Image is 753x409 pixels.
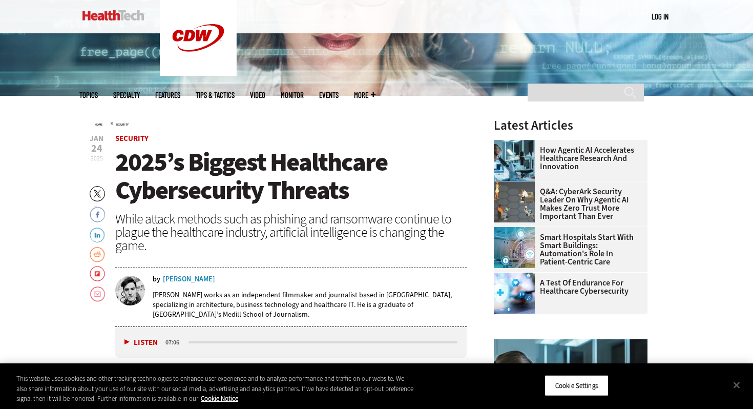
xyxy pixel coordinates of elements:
span: Topics [79,91,98,99]
a: Log in [652,12,668,21]
span: by [153,276,160,283]
img: nathan eddy [115,276,145,305]
a: Features [155,91,180,99]
a: Security [116,122,129,127]
a: Tips & Tactics [196,91,235,99]
span: Specialty [113,91,140,99]
a: Video [250,91,265,99]
a: Smart Hospitals Start With Smart Buildings: Automation's Role in Patient-Centric Care [494,233,641,266]
a: A Test of Endurance for Healthcare Cybersecurity [494,279,641,295]
div: This website uses cookies and other tracking technologies to enhance user experience and to analy... [16,374,414,404]
div: duration [164,338,187,347]
img: Healthcare cybersecurity [494,273,535,314]
a: More information about your privacy [201,394,238,403]
button: Cookie Settings [545,375,609,396]
a: [PERSON_NAME] [163,276,215,283]
button: Listen [124,339,158,346]
a: Events [319,91,339,99]
button: Close [725,374,748,396]
a: Healthcare cybersecurity [494,273,540,281]
span: 2025’s Biggest Healthcare Cybersecurity Threats [115,145,387,207]
a: Group of humans and robots accessing a network [494,181,540,190]
div: » [95,119,467,127]
h3: Latest Articles [494,119,647,132]
a: CDW [160,68,237,78]
img: scientist looks through microscope in lab [494,140,535,181]
span: More [354,91,375,99]
a: MonITor [281,91,304,99]
div: User menu [652,11,668,22]
p: [PERSON_NAME] works as an independent filmmaker and journalist based in [GEOGRAPHIC_DATA], specia... [153,290,467,319]
a: Q&A: CyberArk Security Leader on Why Agentic AI Makes Zero Trust More Important Than Ever [494,188,641,220]
img: Group of humans and robots accessing a network [494,181,535,222]
a: scientist looks through microscope in lab [494,140,540,148]
a: Smart hospital [494,227,540,235]
span: 24 [90,144,103,154]
span: Jan [90,135,103,142]
img: Smart hospital [494,227,535,268]
a: How Agentic AI Accelerates Healthcare Research and Innovation [494,146,641,171]
a: Home [95,122,102,127]
a: Security [115,133,149,144]
div: media player [115,327,467,358]
img: Home [82,10,144,21]
div: While attack methods such as phishing and ransomware continue to plague the healthcare industry, ... [115,212,467,252]
span: 2025 [91,154,103,162]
